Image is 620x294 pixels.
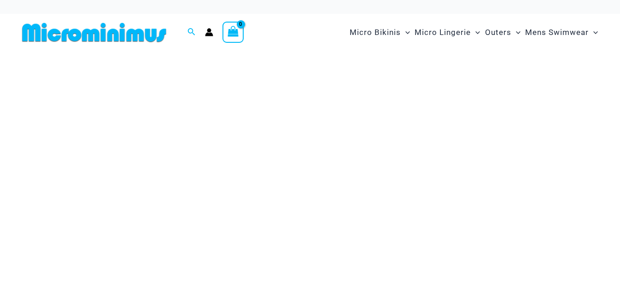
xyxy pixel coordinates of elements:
[187,27,196,38] a: Search icon link
[483,18,523,46] a: OutersMenu ToggleMenu Toggle
[412,18,482,46] a: Micro LingerieMenu ToggleMenu Toggle
[18,22,170,43] img: MM SHOP LOGO FLAT
[589,21,598,44] span: Menu Toggle
[485,21,511,44] span: Outers
[350,21,401,44] span: Micro Bikinis
[205,28,213,36] a: Account icon link
[471,21,480,44] span: Menu Toggle
[415,21,471,44] span: Micro Lingerie
[523,18,600,46] a: Mens SwimwearMenu ToggleMenu Toggle
[401,21,410,44] span: Menu Toggle
[346,17,602,48] nav: Site Navigation
[525,21,589,44] span: Mens Swimwear
[17,61,603,260] img: Waves Breaking Ocean Bikini Pack
[222,22,244,43] a: View Shopping Cart, empty
[347,18,412,46] a: Micro BikinisMenu ToggleMenu Toggle
[511,21,521,44] span: Menu Toggle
